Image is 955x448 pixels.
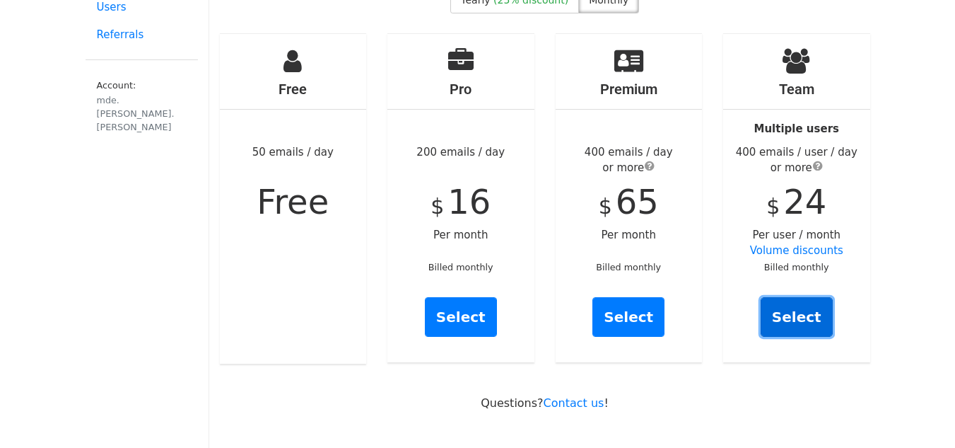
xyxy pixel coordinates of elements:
p: Questions? ! [220,396,870,410]
small: Billed monthly [428,262,493,272]
h4: Pro [387,81,534,98]
a: Select [425,297,497,337]
div: Widget de chat [884,380,955,448]
iframe: Chat Widget [884,380,955,448]
div: Per user / month [723,34,870,362]
span: 65 [616,182,659,222]
h4: Free [220,81,367,98]
div: 200 emails / day Per month [387,34,534,362]
span: Free [257,182,329,222]
span: 16 [447,182,491,222]
div: 400 emails / user / day or more [723,144,870,176]
small: Billed monthly [764,262,829,272]
a: Volume discounts [750,244,843,257]
a: Select [761,297,833,337]
small: Billed monthly [596,262,661,272]
a: Referrals [86,21,198,49]
span: $ [766,194,780,219]
div: 50 emails / day [220,34,367,364]
span: $ [599,194,612,219]
div: 400 emails / day or more [556,144,703,176]
span: $ [430,194,444,219]
a: Select [592,297,664,337]
strong: Multiple users [754,122,839,135]
h4: Premium [556,81,703,98]
div: mde.[PERSON_NAME].[PERSON_NAME] [97,93,187,134]
span: 24 [783,182,826,222]
small: Account: [97,80,187,134]
div: Per month [556,34,703,362]
a: Contact us [544,396,604,410]
h4: Team [723,81,870,98]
